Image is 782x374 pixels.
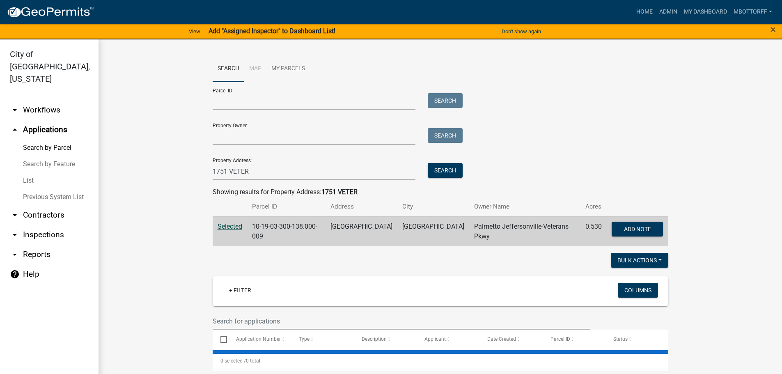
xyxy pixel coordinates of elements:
[10,105,20,115] i: arrow_drop_down
[624,225,651,232] span: Add Note
[487,336,516,342] span: Date Created
[618,283,658,298] button: Columns
[397,216,469,246] td: [GEOGRAPHIC_DATA]
[220,358,246,364] span: 0 selected /
[266,56,310,82] a: My Parcels
[209,27,335,35] strong: Add "Assigned Inspector" to Dashboard List!
[681,4,730,20] a: My Dashboard
[362,336,387,342] span: Description
[236,336,281,342] span: Application Number
[10,269,20,279] i: help
[613,336,628,342] span: Status
[10,210,20,220] i: arrow_drop_down
[222,283,258,298] a: + Filter
[428,128,463,143] button: Search
[326,197,397,216] th: Address
[186,25,204,38] a: View
[656,4,681,20] a: Admin
[612,222,663,236] button: Add Note
[633,4,656,20] a: Home
[326,216,397,246] td: [GEOGRAPHIC_DATA]
[213,351,668,371] div: 0 total
[228,330,291,349] datatable-header-cell: Application Number
[424,336,446,342] span: Applicant
[605,330,668,349] datatable-header-cell: Status
[247,216,326,246] td: 10-19-03-300-138.000-009
[10,125,20,135] i: arrow_drop_up
[580,216,607,246] td: 0.530
[397,197,469,216] th: City
[479,330,542,349] datatable-header-cell: Date Created
[611,253,668,268] button: Bulk Actions
[321,188,358,196] strong: 1751 VETER
[247,197,326,216] th: Parcel ID
[213,187,668,197] div: Showing results for Property Address:
[213,330,228,349] datatable-header-cell: Select
[213,313,590,330] input: Search for applications
[428,93,463,108] button: Search
[213,56,244,82] a: Search
[428,163,463,178] button: Search
[771,25,776,34] button: Close
[771,24,776,35] span: ×
[417,330,479,349] datatable-header-cell: Applicant
[299,336,310,342] span: Type
[469,216,580,246] td: Palmetto Jeffersonville-Veterans Pkwy
[550,336,570,342] span: Parcel ID
[580,197,607,216] th: Acres
[542,330,605,349] datatable-header-cell: Parcel ID
[469,197,580,216] th: Owner Name
[218,223,242,230] a: Selected
[291,330,354,349] datatable-header-cell: Type
[730,4,775,20] a: Mbottorff
[10,250,20,259] i: arrow_drop_down
[10,230,20,240] i: arrow_drop_down
[498,25,544,38] button: Don't show again
[354,330,417,349] datatable-header-cell: Description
